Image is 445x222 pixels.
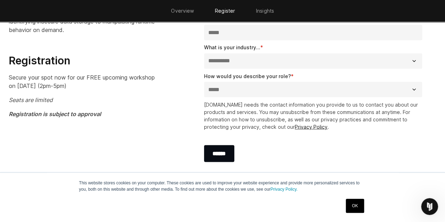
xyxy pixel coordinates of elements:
span: What is your industry... [204,44,260,50]
em: Seats are limited [9,96,53,103]
a: Privacy Policy. [271,187,298,192]
a: OK [346,199,364,213]
em: Registration is subject to approval [9,110,101,117]
p: This website stores cookies on your computer. These cookies are used to improve your website expe... [79,180,366,192]
p: Secure your spot now for our FREE upcoming workshop on [DATE] (2pm-5pm) [9,73,162,90]
span: How would you describe your role? [204,73,291,79]
a: Privacy Policy [295,123,328,129]
iframe: Intercom live chat [421,198,438,215]
p: [DOMAIN_NAME] needs the contact information you provide to us to contact you about our products a... [204,101,425,130]
h3: Registration [9,54,162,67]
